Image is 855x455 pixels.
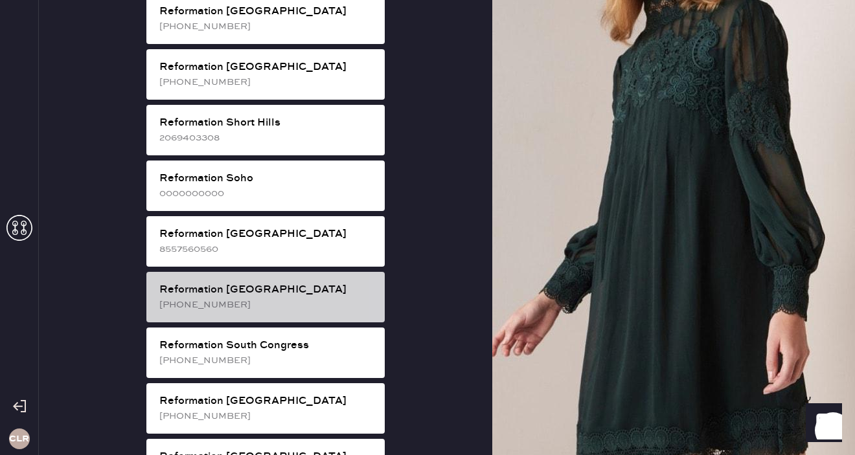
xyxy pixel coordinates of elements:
[159,4,374,19] div: Reformation [GEOGRAPHIC_DATA]
[159,353,374,368] div: [PHONE_NUMBER]
[159,394,374,409] div: Reformation [GEOGRAPHIC_DATA]
[159,171,374,186] div: Reformation Soho
[159,186,374,201] div: 0000000000
[159,298,374,312] div: [PHONE_NUMBER]
[159,227,374,242] div: Reformation [GEOGRAPHIC_DATA]
[793,397,849,452] iframe: Front Chat
[159,131,374,145] div: 2069403308
[159,409,374,423] div: [PHONE_NUMBER]
[159,338,374,353] div: Reformation South Congress
[159,60,374,75] div: Reformation [GEOGRAPHIC_DATA]
[159,19,374,34] div: [PHONE_NUMBER]
[159,242,374,256] div: 8557560560
[159,75,374,89] div: [PHONE_NUMBER]
[159,115,374,131] div: Reformation Short Hills
[159,282,374,298] div: Reformation [GEOGRAPHIC_DATA]
[9,434,29,443] h3: CLR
